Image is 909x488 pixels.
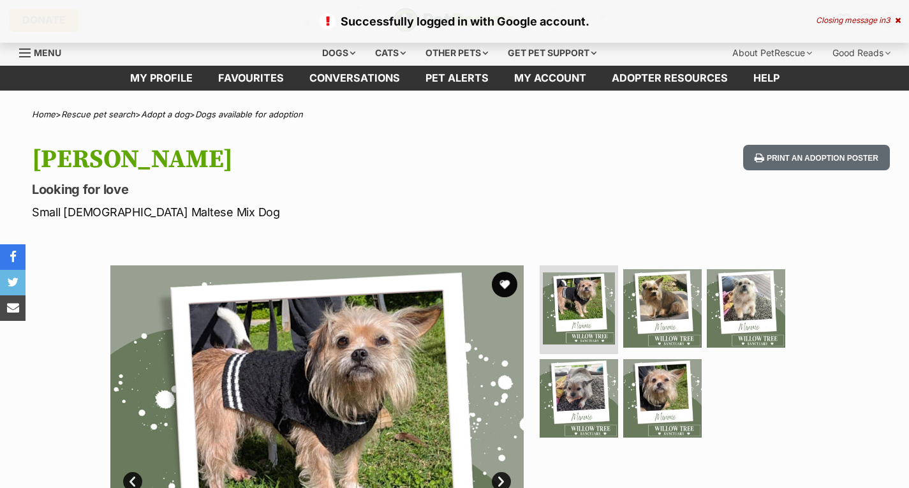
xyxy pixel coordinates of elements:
div: Get pet support [499,40,605,66]
div: Closing message in [816,16,901,25]
a: Home [32,109,55,119]
a: My profile [117,66,205,91]
button: favourite [492,272,517,297]
a: Adopter resources [599,66,741,91]
img: Photo of Minnie [623,269,702,348]
p: Successfully logged in with Google account. [13,13,896,30]
button: Print an adoption poster [743,145,890,171]
div: Other pets [417,40,497,66]
a: Favourites [205,66,297,91]
img: Photo of Minnie [623,359,702,438]
span: Menu [34,47,61,58]
img: Photo of Minnie [543,272,615,344]
h1: [PERSON_NAME] [32,145,554,174]
div: About PetRescue [723,40,821,66]
a: Rescue pet search [61,109,135,119]
div: Dogs [313,40,364,66]
div: Cats [366,40,415,66]
a: Menu [19,40,70,63]
a: Help [741,66,792,91]
a: conversations [297,66,413,91]
a: Adopt a dog [141,109,189,119]
div: Good Reads [824,40,899,66]
img: Photo of Minnie [707,269,785,348]
a: Dogs available for adoption [195,109,303,119]
a: My account [501,66,599,91]
a: Pet alerts [413,66,501,91]
p: Looking for love [32,181,554,198]
p: Small [DEMOGRAPHIC_DATA] Maltese Mix Dog [32,203,554,221]
span: 3 [885,15,890,25]
img: Photo of Minnie [540,359,618,438]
